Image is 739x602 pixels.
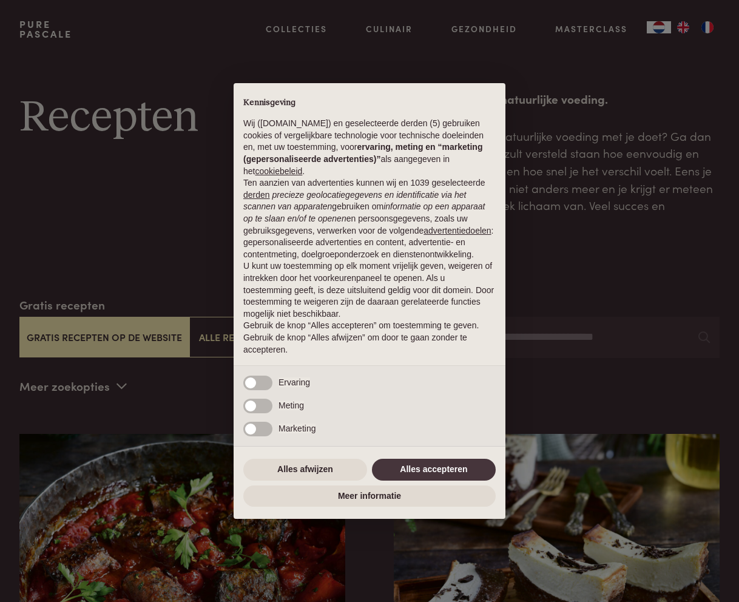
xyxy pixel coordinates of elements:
em: precieze geolocatiegegevens en identificatie via het scannen van apparaten [243,190,466,212]
a: cookiebeleid [255,166,302,176]
strong: ervaring, meting en “marketing (gepersonaliseerde advertenties)” [243,142,482,164]
h2: Kennisgeving [243,98,496,109]
span: Marketing [278,424,316,433]
button: Alles afwijzen [243,459,367,481]
button: Meer informatie [243,485,496,507]
span: Ervaring [278,377,310,387]
p: Wij ([DOMAIN_NAME]) en geselecteerde derden (5) gebruiken cookies of vergelijkbare technologie vo... [243,118,496,177]
p: Gebruik de knop “Alles accepteren” om toestemming te geven. Gebruik de knop “Alles afwijzen” om d... [243,320,496,356]
button: Alles accepteren [372,459,496,481]
button: derden [243,189,270,201]
button: advertentiedoelen [423,225,491,237]
em: informatie op een apparaat op te slaan en/of te openen [243,201,485,223]
p: U kunt uw toestemming op elk moment vrijelijk geven, weigeren of intrekken door het voorkeurenpan... [243,260,496,320]
span: Meting [278,401,304,410]
p: Ten aanzien van advertenties kunnen wij en 1039 geselecteerde gebruiken om en persoonsgegevens, z... [243,177,496,260]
